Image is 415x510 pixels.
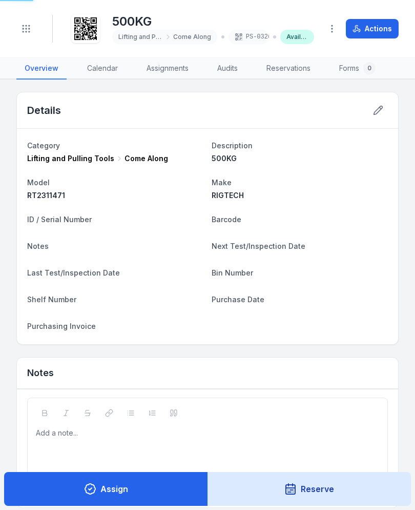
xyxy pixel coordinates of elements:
span: Purchasing Invoice [27,322,96,330]
span: Come Along [173,33,211,41]
h2: Details [27,103,61,117]
h1: 500KG [112,13,314,30]
span: Next Test/Inspection Date [212,242,305,250]
div: 0 [363,62,376,74]
span: 500KG [212,154,237,163]
a: Assignments [138,58,197,80]
span: Come Along [125,153,168,164]
span: Last Test/Inspection Date [27,268,120,277]
div: PS-0320 [229,30,269,44]
div: Available [280,30,314,44]
a: Audits [209,58,246,80]
button: Toggle navigation [16,19,36,38]
span: Lifting and Pulling Tools [27,153,114,164]
span: Shelf Number [27,295,76,304]
button: Assign [4,472,208,506]
a: Reservations [258,58,319,80]
span: Category [27,141,60,150]
span: Description [212,141,253,150]
span: ID / Serial Number [27,215,92,224]
span: RIGTECH [212,191,244,200]
span: Purchase Date [212,295,264,304]
span: Barcode [212,215,241,224]
a: Overview [16,58,67,80]
a: Forms0 [331,58,384,80]
span: Lifting and Pulling Tools [118,33,163,41]
button: Reserve [208,472,411,506]
span: Make [212,178,232,187]
button: Actions [346,19,399,38]
span: Notes [27,242,49,250]
span: Bin Number [212,268,253,277]
span: Model [27,178,50,187]
a: Calendar [79,58,126,80]
span: RT2311471 [27,191,65,200]
h3: Notes [27,366,54,380]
